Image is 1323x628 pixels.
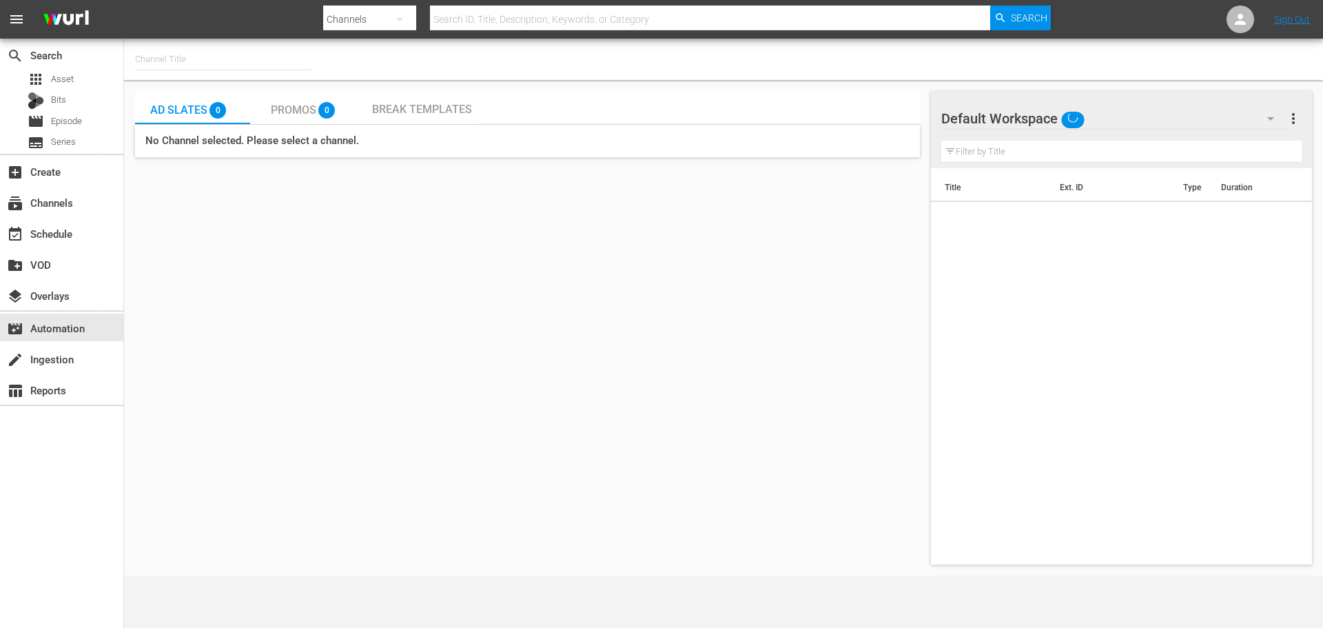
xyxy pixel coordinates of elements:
[7,352,23,368] span: Ingestion
[1213,168,1295,207] th: Duration
[7,321,23,337] span: Automation
[1175,168,1213,207] th: Type
[28,134,44,151] span: Series
[209,102,226,119] span: 0
[7,383,23,399] span: Reports
[1052,168,1175,207] th: Ext. ID
[250,91,365,124] button: Promos 0
[1011,6,1047,30] span: Search
[1274,14,1310,25] a: Sign Out
[135,125,920,157] div: Ad Slates 0
[28,92,44,109] div: Bits
[931,168,1052,207] th: Title
[1285,110,1302,127] span: more_vert
[7,288,23,305] span: Overlays
[28,71,44,88] span: Asset
[33,3,99,36] img: ans4CAIJ8jUAAAAAAAAAAAAAAAAAAAAAAAAgQb4GAAAAAAAAAAAAAAAAAAAAAAAAJMjXAAAAAAAAAAAAAAAAAAAAAAAAgAT5G...
[271,103,316,117] span: Promos
[7,257,23,274] span: VOD
[7,48,23,64] span: Search
[7,164,23,181] span: Create
[51,114,82,128] span: Episode
[51,93,66,107] span: Bits
[318,102,335,119] span: 0
[150,103,207,117] span: Ad Slates
[1285,102,1302,135] button: more_vert
[372,103,472,116] span: Break Templates
[7,226,23,243] span: Schedule
[941,99,1287,138] div: Default Workspace
[28,113,44,130] span: Episode
[51,135,76,149] span: Series
[990,6,1051,30] button: Search
[135,125,920,157] h5: No Channel selected. Please select a channel.
[365,91,480,124] button: Break Templates
[7,195,23,212] span: Channels
[8,11,25,28] span: menu
[135,91,250,124] button: Ad Slates 0
[51,72,74,86] span: Asset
